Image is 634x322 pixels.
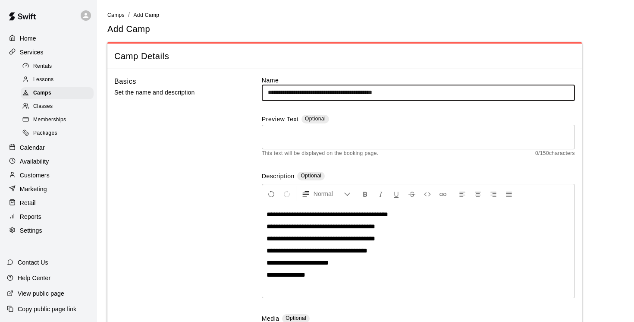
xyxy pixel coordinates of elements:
[20,226,42,235] p: Settings
[33,102,53,111] span: Classes
[535,149,575,158] span: 0 / 150 characters
[21,114,94,126] div: Memberships
[7,169,90,182] a: Customers
[301,173,321,179] span: Optional
[114,76,136,87] h6: Basics
[21,114,97,127] a: Memberships
[7,46,90,59] a: Services
[107,10,624,20] nav: breadcrumb
[358,186,373,202] button: Format Bold
[262,149,379,158] span: This text will be displayed on the booking page.
[107,23,150,35] h5: Add Camp
[7,141,90,154] a: Calendar
[7,183,90,196] a: Marketing
[20,143,45,152] p: Calendar
[20,185,47,193] p: Marketing
[455,186,470,202] button: Left Align
[7,210,90,223] a: Reports
[21,101,94,113] div: Classes
[18,258,48,267] p: Contact Us
[471,186,485,202] button: Center Align
[279,186,294,202] button: Redo
[33,76,54,84] span: Lessons
[21,127,94,139] div: Packages
[33,89,51,98] span: Camps
[18,274,50,282] p: Help Center
[502,186,516,202] button: Justify Align
[18,305,76,313] p: Copy public page link
[21,73,97,86] a: Lessons
[20,157,49,166] p: Availability
[33,62,52,71] span: Rentals
[107,11,125,18] a: Camps
[7,196,90,209] a: Retail
[389,186,404,202] button: Format Underline
[262,76,575,85] label: Name
[7,155,90,168] a: Availability
[298,186,354,202] button: Formatting Options
[373,186,388,202] button: Format Italics
[20,199,36,207] p: Retail
[21,87,94,99] div: Camps
[262,115,299,125] label: Preview Text
[314,189,344,198] span: Normal
[20,171,50,180] p: Customers
[114,87,234,98] p: Set the name and description
[486,186,501,202] button: Right Align
[33,129,57,138] span: Packages
[18,289,64,298] p: View public page
[133,12,159,18] span: Add Camp
[405,186,419,202] button: Format Strikethrough
[20,48,44,57] p: Services
[20,212,41,221] p: Reports
[305,116,326,122] span: Optional
[21,74,94,86] div: Lessons
[420,186,435,202] button: Insert Code
[262,172,295,182] label: Description
[21,100,97,114] a: Classes
[264,186,279,202] button: Undo
[21,60,97,73] a: Rentals
[286,315,306,321] span: Optional
[114,51,575,62] span: Camp Details
[21,87,97,100] a: Camps
[128,10,130,19] li: /
[107,12,125,18] span: Camps
[33,116,66,124] span: Memberships
[21,60,94,73] div: Rentals
[7,224,90,237] a: Settings
[21,127,97,140] a: Packages
[20,34,36,43] p: Home
[7,32,90,45] a: Home
[436,186,450,202] button: Insert Link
